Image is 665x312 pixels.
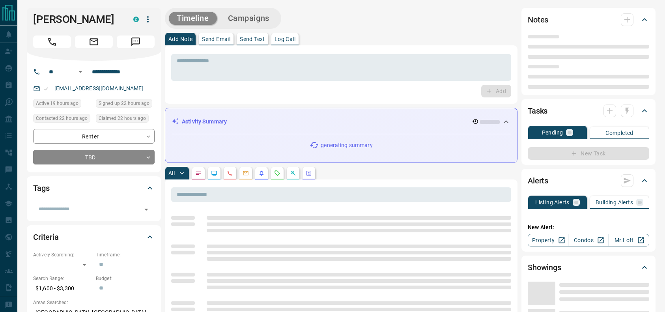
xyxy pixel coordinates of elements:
p: Add Note [168,36,192,42]
svg: Notes [195,170,202,176]
p: Pending [542,130,563,135]
p: Search Range: [33,275,92,282]
svg: Opportunities [290,170,296,176]
p: Listing Alerts [535,200,570,205]
div: condos.ca [133,17,139,22]
button: Timeline [169,12,217,25]
div: Criteria [33,228,155,247]
div: Tue Aug 12 2025 [33,99,92,110]
svg: Emails [243,170,249,176]
p: Budget: [96,275,155,282]
h2: Tags [33,182,49,194]
span: Active 19 hours ago [36,99,78,107]
div: Tue Aug 12 2025 [96,114,155,125]
h1: [PERSON_NAME] [33,13,121,26]
svg: Lead Browsing Activity [211,170,217,176]
p: Send Text [240,36,265,42]
p: generating summary [321,141,372,149]
p: Actively Searching: [33,251,92,258]
svg: Requests [274,170,280,176]
div: Tue Aug 12 2025 [96,99,155,110]
svg: Email Valid [43,86,49,92]
svg: Listing Alerts [258,170,265,176]
p: Send Email [202,36,230,42]
p: Completed [605,130,633,136]
a: [EMAIL_ADDRESS][DOMAIN_NAME] [54,85,144,92]
svg: Agent Actions [306,170,312,176]
span: Signed up 22 hours ago [99,99,149,107]
h2: Tasks [528,105,547,117]
span: Call [33,35,71,48]
span: Email [75,35,113,48]
div: Showings [528,258,649,277]
span: Message [117,35,155,48]
div: Tasks [528,101,649,120]
span: Claimed 22 hours ago [99,114,146,122]
div: Tue Aug 12 2025 [33,114,92,125]
button: Open [141,204,152,215]
div: Renter [33,129,155,144]
span: Contacted 22 hours ago [36,114,88,122]
h2: Alerts [528,174,548,187]
p: Activity Summary [182,118,227,126]
p: Building Alerts [596,200,633,205]
p: All [168,170,175,176]
div: Alerts [528,171,649,190]
svg: Calls [227,170,233,176]
div: Notes [528,10,649,29]
p: Areas Searched: [33,299,155,306]
p: Log Call [275,36,295,42]
p: Timeframe: [96,251,155,258]
button: Campaigns [220,12,277,25]
button: Open [76,67,85,77]
a: Mr.Loft [609,234,649,247]
p: New Alert: [528,223,649,232]
div: TBD [33,150,155,164]
h2: Notes [528,13,548,26]
a: Property [528,234,568,247]
h2: Showings [528,261,561,274]
h2: Criteria [33,231,59,243]
p: $1,600 - $3,300 [33,282,92,295]
div: Tags [33,179,155,198]
a: Condos [568,234,609,247]
div: Activity Summary [172,114,511,129]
